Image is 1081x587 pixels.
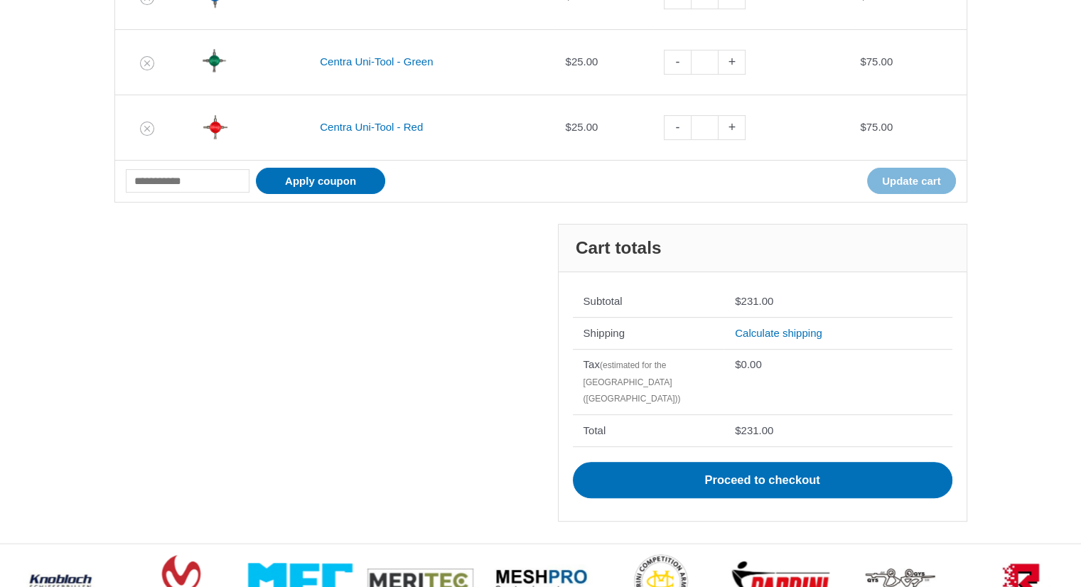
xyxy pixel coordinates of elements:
[719,50,746,75] a: +
[860,121,893,133] bdi: 75.00
[565,55,571,68] span: $
[140,56,154,70] a: Remove Centra Uni-Tool - Green from cart
[320,55,433,68] a: Centra Uni-Tool - Green
[573,286,725,318] th: Subtotal
[573,462,952,499] a: Proceed to checkout
[735,424,773,436] bdi: 231.00
[565,55,598,68] bdi: 25.00
[565,121,571,133] span: $
[190,102,240,152] img: Centra Uni-Tool - Red
[719,115,746,140] a: +
[860,121,866,133] span: $
[735,295,741,307] span: $
[573,414,725,446] th: Total
[664,115,691,140] a: -
[573,317,725,349] th: Shipping
[735,424,741,436] span: $
[559,225,967,272] h2: Cart totals
[860,55,893,68] bdi: 75.00
[691,115,719,140] input: Product quantity
[735,295,773,307] bdi: 231.00
[256,168,385,194] button: Apply coupon
[664,50,691,75] a: -
[573,349,725,415] th: Tax
[691,50,719,75] input: Product quantity
[565,121,598,133] bdi: 25.00
[735,358,762,370] bdi: 0.00
[320,121,423,133] a: Centra Uni-Tool - Red
[867,168,956,194] button: Update cart
[190,37,240,87] img: Centra Uni-Tool
[860,55,866,68] span: $
[735,358,741,370] span: $
[140,122,154,136] a: Remove Centra Uni-Tool - Red from cart
[735,327,822,339] a: Calculate shipping
[583,360,681,404] small: (estimated for the [GEOGRAPHIC_DATA] ([GEOGRAPHIC_DATA]))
